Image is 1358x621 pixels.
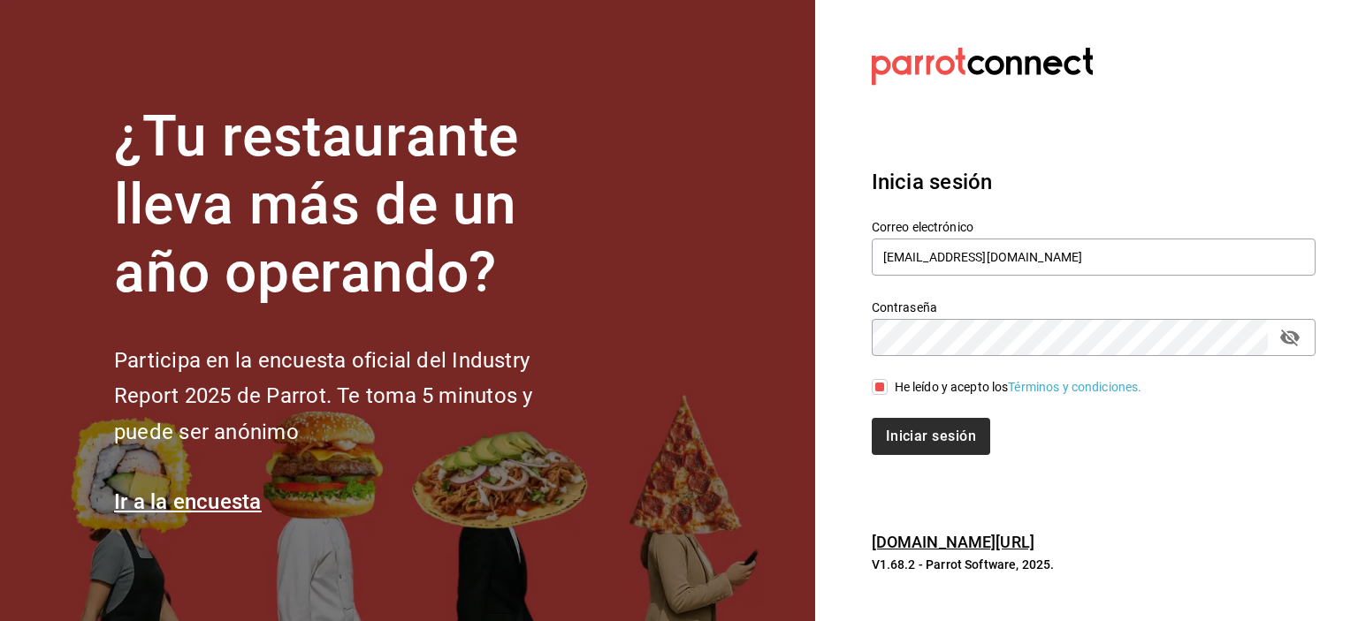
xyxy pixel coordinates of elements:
h3: Inicia sesión [872,166,1316,198]
button: passwordField [1275,322,1305,352]
div: He leído y acepto los [895,378,1142,397]
label: Correo electrónico [872,221,1316,233]
a: Términos y condiciones. [1008,380,1141,394]
input: Ingresa tu correo electrónico [872,239,1316,276]
button: Iniciar sesión [872,418,990,455]
a: Ir a la encuesta [114,489,262,514]
p: V1.68.2 - Parrot Software, 2025. [872,556,1316,573]
h1: ¿Tu restaurante lleva más de un año operando? [114,103,591,307]
h2: Participa en la encuesta oficial del Industry Report 2025 de Parrot. Te toma 5 minutos y puede se... [114,343,591,451]
label: Contraseña [872,301,1316,314]
a: [DOMAIN_NAME][URL] [872,533,1034,551]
